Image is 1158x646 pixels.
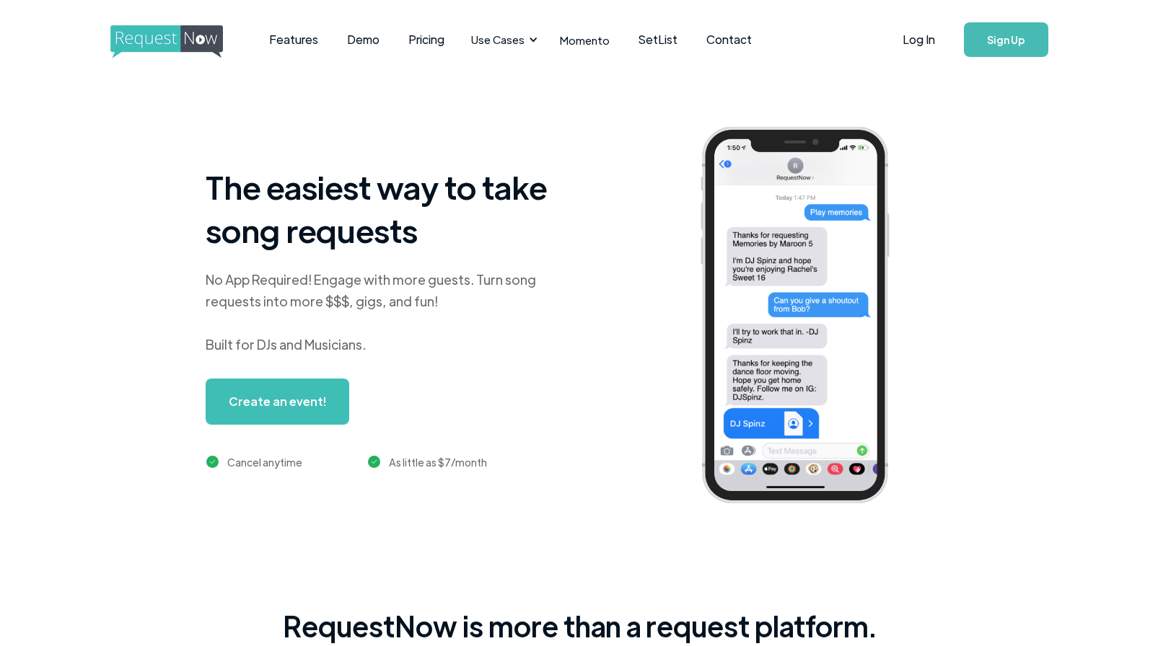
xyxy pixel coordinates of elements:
[964,22,1048,57] a: Sign Up
[206,456,219,468] img: green checkmark
[333,17,394,62] a: Demo
[206,269,566,355] div: No App Required! Engage with more guests. Turn song requests into more $$$, gigs, and fun! Built ...
[110,25,219,54] a: home
[624,17,692,62] a: SetList
[462,17,542,62] div: Use Cases
[888,14,949,65] a: Log In
[206,165,566,252] h1: The easiest way to take song requests
[255,17,333,62] a: Features
[394,17,459,62] a: Pricing
[471,32,525,48] div: Use Cases
[684,117,928,518] img: iphone screenshot
[110,25,250,58] img: requestnow logo
[389,453,487,471] div: As little as $7/month
[227,453,302,471] div: Cancel anytime
[368,456,380,468] img: green checkmark
[545,19,624,61] a: Momento
[206,379,349,425] a: Create an event!
[692,17,766,62] a: Contact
